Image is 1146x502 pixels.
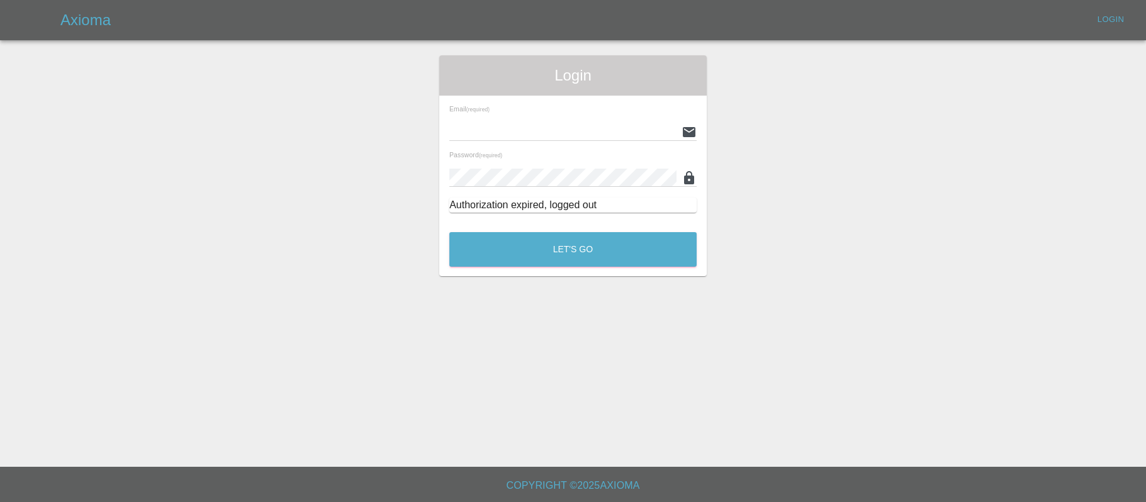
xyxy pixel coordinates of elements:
h6: Copyright © 2025 Axioma [10,477,1136,494]
span: Login [449,65,697,86]
span: Password [449,151,502,159]
h5: Axioma [60,10,111,30]
small: (required) [479,153,502,159]
div: Authorization expired, logged out [449,198,697,213]
small: (required) [466,107,490,113]
button: Let's Go [449,232,697,267]
a: Login [1091,10,1131,30]
span: Email [449,105,490,113]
